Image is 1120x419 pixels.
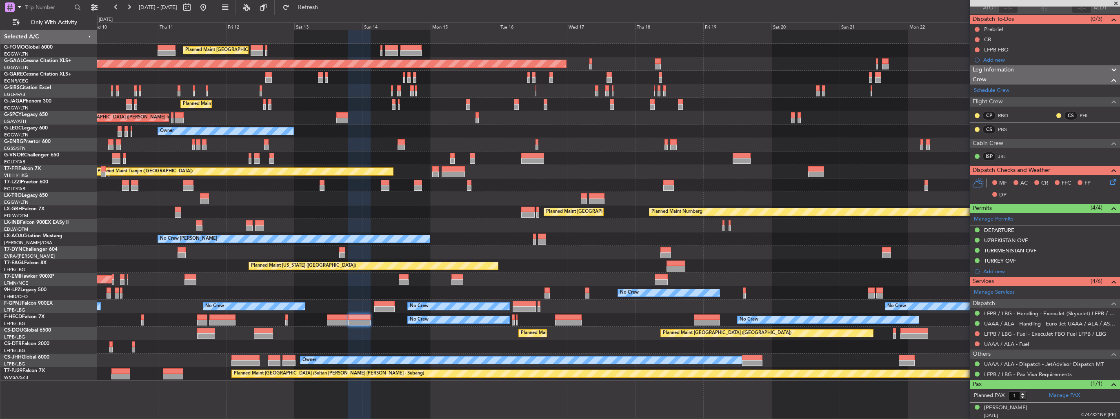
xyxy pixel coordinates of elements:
span: T7-PJ29 [4,368,22,373]
span: Flight Crew [973,97,1003,107]
a: LX-AOACitation Mustang [4,234,62,238]
a: T7-EAGLFalcon 8X [4,261,47,265]
span: FP [1084,179,1091,187]
div: Wed 17 [567,22,635,30]
div: Planned Maint Tianjin ([GEOGRAPHIC_DATA]) [98,165,193,178]
a: [PERSON_NAME]/QSA [4,240,52,246]
a: G-GAALCessna Citation XLS+ [4,58,71,63]
span: MF [999,179,1007,187]
span: G-GARE [4,72,23,77]
div: Thu 18 [635,22,703,30]
a: EGSS/STN [4,145,26,152]
div: Fri 19 [703,22,771,30]
a: UAAA / ALA - Handling - Euro Jet UAAA / ALA / ASTER AVIATION SERVICES [984,320,1116,327]
a: LX-GBHFalcon 7X [4,207,44,212]
div: Add new [983,268,1116,275]
div: No Crew [740,314,758,326]
a: T7-EMIHawker 900XP [4,274,54,279]
a: LGAV/ATH [4,118,26,125]
span: Dispatch Checks and Weather [973,166,1050,175]
a: EGNR/CEG [4,78,29,84]
a: G-GARECessna Citation XLS+ [4,72,71,77]
a: EGGW/LTN [4,51,29,57]
a: JRL [998,153,1016,160]
a: 9H-LPZLegacy 500 [4,288,47,292]
a: G-SPCYLegacy 650 [4,112,48,117]
div: No Crew [887,300,906,312]
div: No Crew [620,287,639,299]
div: UZBEKISTAN OVF [984,237,1028,244]
div: No Crew [410,300,429,312]
a: UAAA / ALA - Fuel [984,341,1029,348]
span: [DATE] [984,412,998,419]
div: Unplanned Maint [GEOGRAPHIC_DATA] ([PERSON_NAME] Intl) [42,111,174,124]
a: T7-LZZIPraetor 600 [4,180,48,185]
a: EGLF/FAB [4,159,25,165]
span: G-LEGC [4,126,22,131]
div: Prebrief [984,26,1003,33]
span: CS-DTR [4,341,22,346]
span: Cabin Crew [973,139,1003,148]
a: T7-DYNChallenger 604 [4,247,58,252]
span: T7-EMI [4,274,20,279]
span: F-GPNJ [4,301,22,306]
span: G-JAGA [4,99,23,104]
span: LX-AOA [4,234,23,238]
input: Trip Number [25,1,72,13]
a: LFPB / LBG - Pax Visa Requirements [984,371,1072,378]
span: LX-INB [4,220,20,225]
input: --:-- [998,3,1018,13]
a: PHL [1080,112,1098,119]
a: EGLF/FAB [4,186,25,192]
div: Owner [160,125,174,137]
div: Mon 22 [908,22,976,30]
div: Planned Maint Nurnberg [651,206,702,218]
span: Services [973,277,994,286]
a: Manage Services [974,288,1015,296]
a: PBS [998,126,1016,133]
div: Fri 12 [226,22,294,30]
a: LFMD/CEQ [4,294,28,300]
span: LX-GBH [4,207,22,212]
span: LX-TRO [4,193,22,198]
a: LFPB/LBG [4,361,25,367]
div: No Crew [PERSON_NAME] [160,233,217,245]
span: F-HECD [4,314,22,319]
span: AC [1020,179,1028,187]
a: WMSA/SZB [4,374,28,381]
div: Planned Maint [GEOGRAPHIC_DATA] ([GEOGRAPHIC_DATA]) [183,98,311,110]
span: CS-JHH [4,355,22,360]
div: Sun 14 [362,22,431,30]
a: G-LEGCLegacy 600 [4,126,48,131]
span: CS-DOU [4,328,23,333]
a: F-HECDFalcon 7X [4,314,44,319]
a: LX-TROLegacy 650 [4,193,48,198]
a: Manage PAX [1049,392,1080,400]
span: (1/1) [1091,379,1102,388]
a: LFPB/LBG [4,267,25,273]
button: Refresh [279,1,328,14]
div: Planned Maint [GEOGRAPHIC_DATA] ([GEOGRAPHIC_DATA]) [663,327,791,339]
a: G-FOMOGlobal 6000 [4,45,53,50]
span: T7-FFI [4,166,18,171]
a: CS-JHHGlobal 6000 [4,355,49,360]
span: Permits [973,204,992,213]
a: EDLW/DTM [4,213,28,219]
span: G-ENRG [4,139,23,144]
a: VHHH/HKG [4,172,28,178]
div: Planned Maint [US_STATE] ([GEOGRAPHIC_DATA]) [251,260,356,272]
span: [DATE] - [DATE] [139,4,177,11]
span: 9H-LPZ [4,288,20,292]
span: T7-LZZI [4,180,21,185]
a: T7-PJ29Falcon 7X [4,368,45,373]
a: LX-INBFalcon 900EX EASy II [4,220,69,225]
div: Mon 15 [431,22,499,30]
a: G-VNORChallenger 650 [4,153,59,158]
span: G-FOMO [4,45,25,50]
a: LFPB/LBG [4,334,25,340]
a: LFPB/LBG [4,348,25,354]
span: G-SPCY [4,112,22,117]
span: G-VNOR [4,153,24,158]
div: Owner [302,354,316,366]
div: Add new [983,56,1116,63]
